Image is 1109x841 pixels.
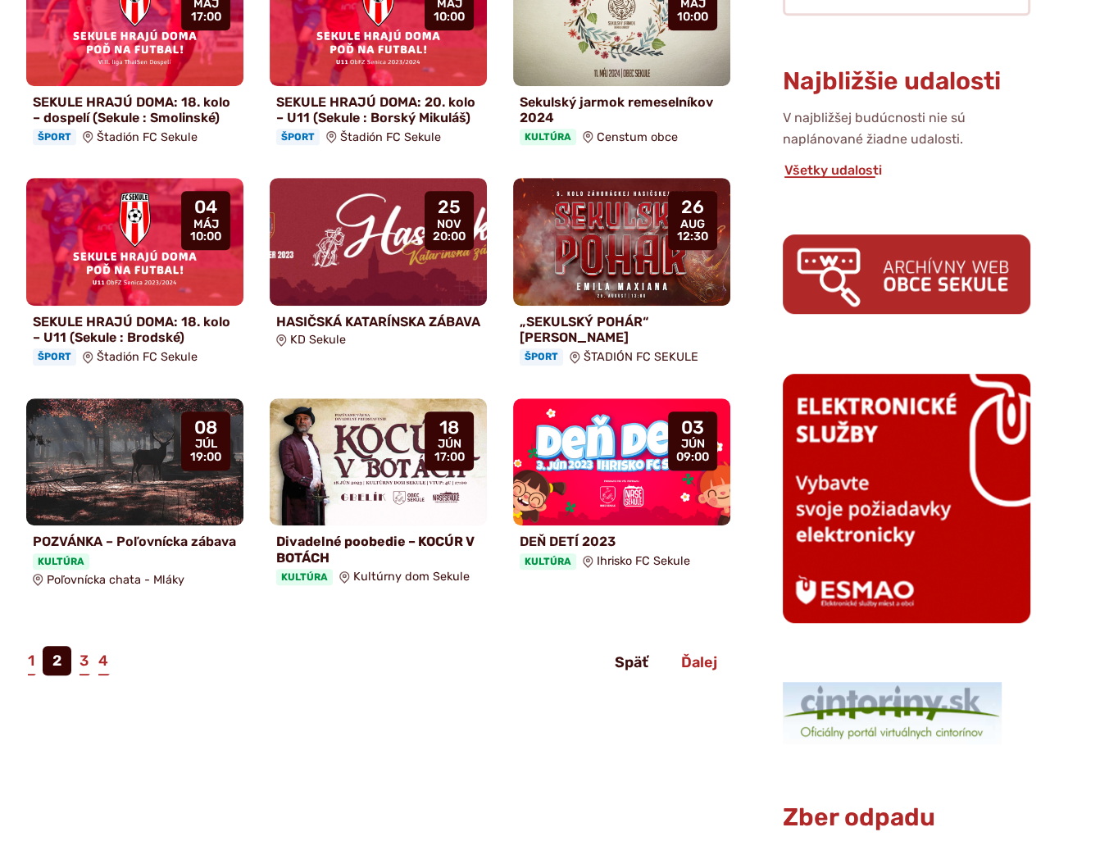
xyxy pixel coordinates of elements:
h4: „SEKULSKÝ POHÁR“ [PERSON_NAME] [520,314,724,345]
span: 12:30 [677,230,708,243]
span: 26 [677,198,708,217]
p: V najbližšej budúcnosti nie sú naplánované žiadne udalosti. [783,107,1030,151]
span: jún [434,438,465,451]
span: aug [677,218,708,231]
span: Štadión FC Sekule [97,130,198,144]
a: HASIČSKÁ KATARÍNSKA ZÁBAVA KD Sekule 25 nov 20:00 [270,178,487,353]
span: Kultúra [520,553,576,570]
a: POZVÁNKA – Poľovnícka zábava KultúraPoľovnícka chata - Mláky 08 júl 19:00 [26,398,243,593]
span: Censtum obce [597,130,678,144]
a: Ďalej [668,648,730,677]
a: 3 [78,646,90,675]
span: 10:00 [190,230,221,243]
span: Kultúrny dom Sekule [353,570,470,584]
span: 18 [434,418,465,438]
h4: HASIČSKÁ KATARÍNSKA ZÁBAVA [276,314,480,330]
span: 17:00 [191,11,221,24]
a: 4 [97,646,110,675]
a: DEŇ DETÍ 2023 KultúraIhrisko FC Sekule 03 jún 09:00 [513,398,730,576]
img: 1.png [783,682,1002,744]
span: KD Sekule [290,333,346,347]
span: 20:00 [433,230,466,243]
h4: Sekulský jarmok remeselníkov 2024 [520,94,724,125]
h3: Najbližšie udalosti [783,68,1030,95]
span: Poľovnícka chata - Mláky [47,573,184,587]
h3: Zber odpadu [783,804,1030,831]
span: Ďalej [681,653,717,671]
a: 1 [26,646,36,675]
a: Divadelné poobedie – KOCÚR V BOTÁCH KultúraKultúrny dom Sekule 18 jún 17:00 [270,398,487,592]
strong: Divadelné poobedie – KOCÚR V BOTÁCH [276,534,475,565]
span: Štadión FC Sekule [340,130,441,144]
span: Šport [276,129,320,145]
span: 2 [43,646,71,675]
span: 03 [676,418,709,438]
h4: SEKULE HRAJÚ DOMA: 20. kolo – U11 (Sekule : Borský Mikuláš) [276,94,480,125]
span: Späť [615,653,648,671]
span: Štadión FC Sekule [97,350,198,364]
span: Ihrisko FC Sekule [597,554,690,568]
span: júl [190,438,221,451]
span: 19:00 [190,451,221,464]
span: 25 [433,198,466,217]
h4: SEKULE HRAJÚ DOMA: 18. kolo – dospelí (Sekule : Smolinské) [33,94,237,125]
img: esmao_sekule_b.png [783,374,1030,623]
span: nov [433,218,466,231]
span: ŠTADIÓN FC SEKULE [584,350,698,364]
span: 10:00 [434,11,465,24]
h4: POZVÁNKA – Poľovnícka zábava [33,534,237,549]
a: „SEKULSKÝ POHÁR“ [PERSON_NAME] ŠportŠTADIÓN FC SEKULE 26 aug 12:30 [513,178,730,371]
a: Späť [602,648,661,677]
span: Kultúra [33,553,89,570]
span: 08 [190,418,221,438]
a: Všetky udalosti [783,162,884,178]
a: SEKULE HRAJÚ DOMA: 18. kolo – U11 (Sekule : Brodské) ŠportŠtadión FC Sekule 04 máj 10:00 [26,178,243,371]
span: Šport [520,348,563,365]
span: Kultúra [276,569,333,585]
span: 10:00 [677,11,708,24]
span: Kultúra [520,129,576,145]
h4: DEŇ DETÍ 2023 [520,534,724,549]
img: archiv.png [783,234,1030,314]
span: 04 [190,198,221,217]
span: jún [676,438,709,451]
span: máj [190,218,221,231]
span: 09:00 [676,451,709,464]
h4: SEKULE HRAJÚ DOMA: 18. kolo – U11 (Sekule : Brodské) [33,314,237,345]
span: 17:00 [434,451,465,464]
span: Šport [33,348,76,365]
span: Šport [33,129,76,145]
